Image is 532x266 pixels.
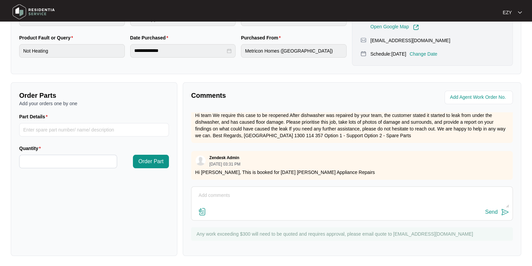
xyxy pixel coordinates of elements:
[19,34,76,41] label: Product Fault or Query
[209,155,239,160] p: Zendesk Admin
[450,93,509,101] input: Add Agent Work Order No.
[197,231,509,237] p: Any work exceeding $300 will need to be quoted and requires approval, please email quote to [EMAI...
[10,2,57,22] img: residentia service logo
[19,145,43,152] label: Quantity
[209,162,240,166] p: [DATE] 03:31 PM
[485,208,509,217] button: Send
[360,37,366,43] img: map-pin
[241,34,283,41] label: Purchased From
[134,47,226,54] input: Date Purchased
[195,169,509,176] p: Hi [PERSON_NAME], This is booked for [DATE] [PERSON_NAME] Appliance Repairs
[20,155,117,168] input: Quantity
[19,113,50,120] label: Part Details
[19,123,169,137] input: Part Details
[241,44,347,58] input: Purchased From
[370,24,419,30] a: Open Google Map
[130,34,171,41] label: Date Purchased
[19,44,125,58] input: Product Fault or Query
[138,157,164,166] span: Order Part
[503,9,512,16] p: EZY
[501,208,509,216] img: send-icon.svg
[19,100,169,107] p: Add your orders one by one
[410,51,437,57] p: Change Date
[195,112,509,139] p: Hi team We require this case to be reopened After dishwasher was repaired by your team, the custo...
[413,24,419,30] img: Link-External
[370,37,450,44] p: [EMAIL_ADDRESS][DOMAIN_NAME]
[133,155,169,168] button: Order Part
[196,155,206,166] img: user.svg
[191,91,347,100] p: Comments
[518,11,522,14] img: dropdown arrow
[370,51,406,57] p: Schedule: [DATE]
[485,209,498,215] div: Send
[19,91,169,100] p: Order Parts
[360,51,366,57] img: map-pin
[198,208,206,216] img: file-attachment-doc.svg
